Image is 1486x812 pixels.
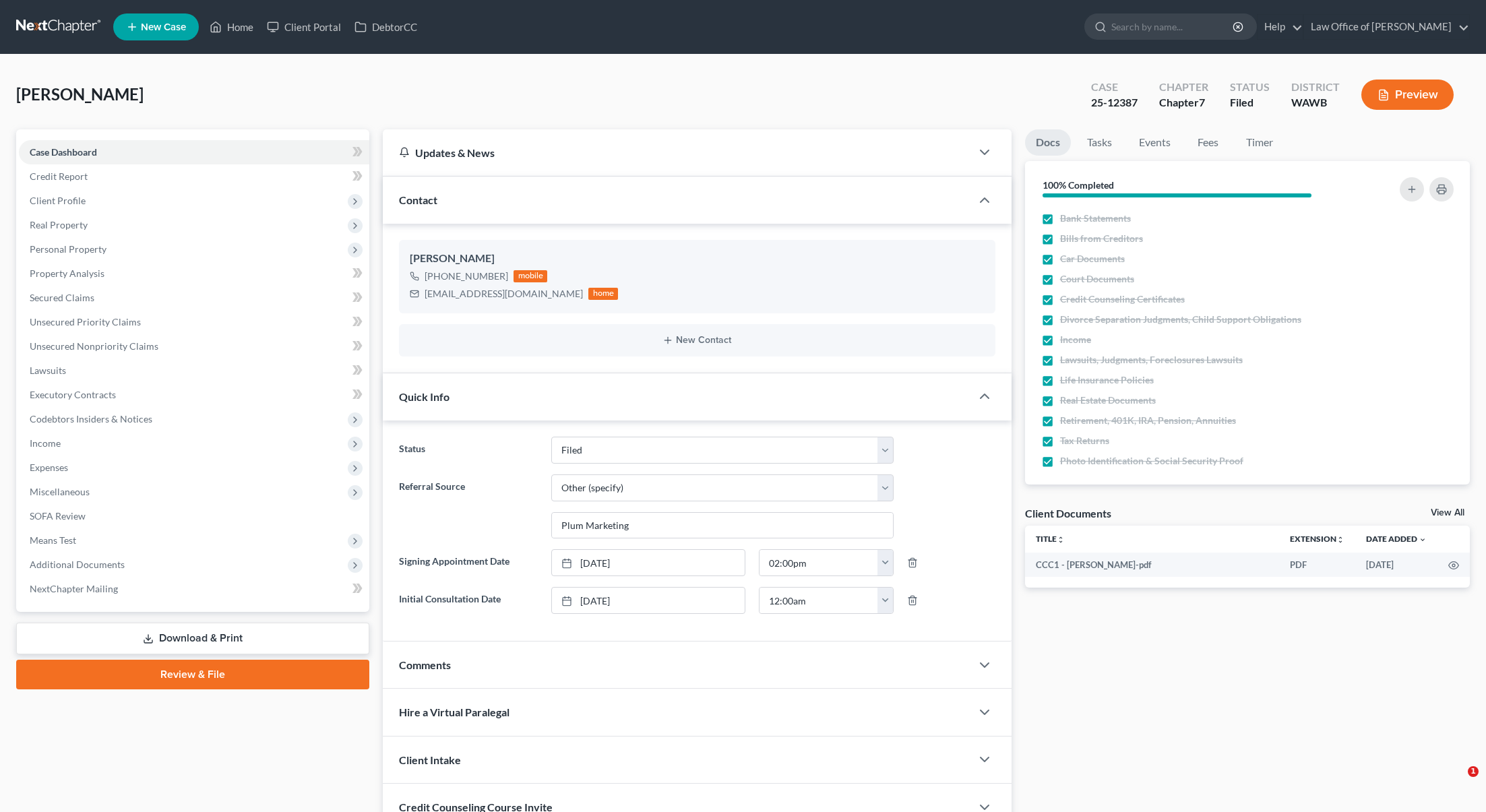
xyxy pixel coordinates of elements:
[1091,95,1138,111] div: 25-12387
[1230,80,1270,95] div: Status
[399,146,954,160] div: Updates & News
[392,549,545,576] label: Signing Appointment Date
[30,365,66,376] span: Lawsuits
[1291,95,1340,111] div: WAWB
[16,84,144,104] span: [PERSON_NAME]
[1431,508,1464,518] a: View All
[392,474,545,539] label: Referral Source
[1060,272,1134,286] span: Court Documents
[1440,766,1473,799] iframe: Intercom live chat
[1355,553,1437,577] td: [DATE]
[1199,96,1205,108] span: 7
[1159,80,1208,95] div: Chapter
[348,15,424,39] a: DebtorCC
[1468,766,1479,777] span: 1
[552,513,893,538] input: Other Referral Source
[1060,333,1091,346] span: Income
[19,383,369,407] a: Executory Contracts
[30,486,90,497] span: Miscellaneous
[588,288,618,300] div: home
[19,577,369,601] a: NextChapter Mailing
[399,706,509,718] span: Hire a Virtual Paralegal
[1290,534,1344,544] a: Extensionunfold_more
[30,170,88,182] span: Credit Report
[1091,80,1138,95] div: Case
[1361,80,1454,110] button: Preview
[425,270,508,283] div: [PHONE_NUMBER]
[1235,129,1284,156] a: Timer
[260,15,348,39] a: Client Portal
[1128,129,1181,156] a: Events
[30,462,68,473] span: Expenses
[1057,536,1065,544] i: unfold_more
[1230,95,1270,111] div: Filed
[30,316,141,327] span: Unsecured Priority Claims
[19,334,369,358] a: Unsecured Nonpriority Claims
[1060,252,1125,266] span: Car Documents
[760,588,877,613] input: -- : --
[30,437,61,449] span: Income
[1060,313,1301,326] span: Divorce Separation Judgments, Child Support Obligations
[1060,212,1131,225] span: Bank Statements
[30,413,152,425] span: Codebtors Insiders & Notices
[425,287,583,301] div: [EMAIL_ADDRESS][DOMAIN_NAME]
[410,251,984,267] div: [PERSON_NAME]
[30,292,94,303] span: Secured Claims
[1036,534,1065,544] a: Titleunfold_more
[1060,414,1236,427] span: Retirement, 401K, IRA, Pension, Annuities
[30,340,158,352] span: Unsecured Nonpriority Claims
[30,534,76,546] span: Means Test
[1279,553,1355,577] td: PDF
[19,286,369,310] a: Secured Claims
[1025,506,1111,520] div: Client Documents
[19,164,369,189] a: Credit Report
[760,550,877,575] input: -- : --
[141,22,186,32] span: New Case
[19,310,369,334] a: Unsecured Priority Claims
[1060,353,1243,367] span: Lawsuits, Judgments, Foreclosures Lawsuits
[1187,129,1230,156] a: Fees
[399,193,437,206] span: Contact
[1419,536,1427,544] i: expand_more
[30,146,97,158] span: Case Dashboard
[1258,15,1303,39] a: Help
[552,588,745,613] a: [DATE]
[1076,129,1123,156] a: Tasks
[19,261,369,286] a: Property Analysis
[30,195,86,206] span: Client Profile
[399,658,451,671] span: Comments
[1060,232,1143,245] span: Bills from Creditors
[399,390,450,403] span: Quick Info
[1111,14,1235,39] input: Search by name...
[1366,534,1427,544] a: Date Added expand_more
[1025,129,1071,156] a: Docs
[30,510,86,522] span: SOFA Review
[1304,15,1469,39] a: Law Office of [PERSON_NAME]
[19,504,369,528] a: SOFA Review
[30,559,125,570] span: Additional Documents
[399,753,461,766] span: Client Intake
[1060,454,1243,468] span: Photo Identification & Social Security Proof
[1060,394,1156,407] span: Real Estate Documents
[1025,553,1279,577] td: CCC1 - [PERSON_NAME]-pdf
[30,243,106,255] span: Personal Property
[19,140,369,164] a: Case Dashboard
[1060,373,1154,387] span: Life Insurance Policies
[392,437,545,464] label: Status
[1060,434,1109,447] span: Tax Returns
[1291,80,1340,95] div: District
[1043,179,1114,191] strong: 100% Completed
[19,358,369,383] a: Lawsuits
[30,583,118,594] span: NextChapter Mailing
[410,335,984,346] button: New Contact
[16,623,369,654] a: Download & Print
[30,389,116,400] span: Executory Contracts
[30,268,104,279] span: Property Analysis
[1336,536,1344,544] i: unfold_more
[514,270,547,282] div: mobile
[392,587,545,614] label: Initial Consultation Date
[552,550,745,575] a: [DATE]
[1060,292,1185,306] span: Credit Counseling Certificates
[16,660,369,689] a: Review & File
[30,219,88,230] span: Real Property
